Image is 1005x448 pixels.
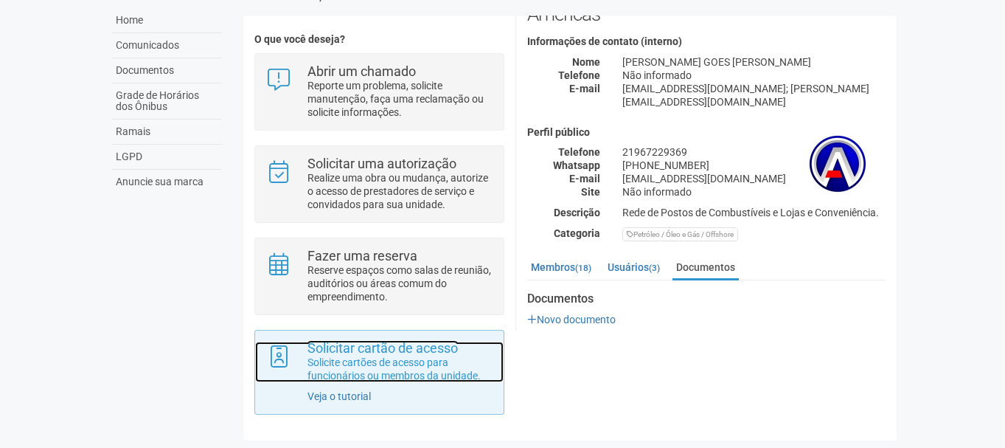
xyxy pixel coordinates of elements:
a: Novo documento [527,314,616,325]
div: [PERSON_NAME] GOES [PERSON_NAME] [611,55,897,69]
div: Não informado [611,185,897,199]
h4: Informações de contato (interno) [527,36,886,47]
strong: Site [581,186,600,198]
div: [PHONE_NUMBER] [611,159,897,172]
p: Reporte um problema, solicite manutenção, faça uma reclamação ou solicite informações. [307,79,493,119]
div: Rede de Postos de Combustíveis e Lojas e Conveniência. [611,206,897,219]
a: Membros(18) [527,256,595,278]
div: [EMAIL_ADDRESS][DOMAIN_NAME]; [PERSON_NAME][EMAIL_ADDRESS][DOMAIN_NAME] [611,82,897,108]
a: LGPD [112,145,221,170]
a: Solicitar uma autorização Realize uma obra ou mudança, autorize o acesso de prestadores de serviç... [266,157,493,211]
div: Petróleo / Óleo e Gás / Offshore [622,227,738,241]
strong: Fazer uma reserva [307,248,417,263]
h4: Perfil público [527,127,886,138]
a: Documentos [672,256,739,280]
a: Anuncie sua marca [112,170,221,194]
a: Solicitar cartão de acesso Solicite cartões de acesso para funcionários ou membros da unidade. [266,342,493,382]
a: Documentos [112,58,221,83]
strong: E-mail [569,83,600,94]
div: [EMAIL_ADDRESS][DOMAIN_NAME] [611,172,897,185]
strong: Solicitar cartão de acesso [307,340,458,356]
p: Solicite cartões de acesso para funcionários ou membros da unidade. [307,356,493,382]
strong: Documentos [527,292,886,306]
strong: Telefone [558,146,600,158]
div: 21967229369 [611,145,897,159]
strong: E-mail [569,173,600,185]
a: Usuários(3) [604,256,664,278]
p: Reserve espaços como salas de reunião, auditórios ou áreas comum do empreendimento. [307,263,493,303]
small: (18) [575,263,591,273]
strong: Abrir um chamado [307,63,416,79]
a: Fazer uma reserva Reserve espaços como salas de reunião, auditórios ou áreas comum do empreendime... [266,249,493,303]
a: Comunicados [112,33,221,58]
a: Abrir um chamado Reporte um problema, solicite manutenção, faça uma reclamação ou solicite inform... [266,65,493,119]
strong: Descrição [554,207,600,218]
small: (3) [649,263,660,273]
h4: O que você deseja? [254,34,504,45]
strong: Solicitar uma autorização [307,156,456,171]
strong: Whatsapp [553,159,600,171]
a: Home [112,8,221,33]
strong: Categoria [554,227,600,239]
a: Ramais [112,120,221,145]
a: Veja o tutorial [307,390,371,402]
img: business.png [801,127,874,201]
strong: Telefone [558,69,600,81]
strong: Nome [572,56,600,68]
div: Não informado [611,69,897,82]
a: Grade de Horários dos Ônibus [112,83,221,120]
p: Realize uma obra ou mudança, autorize o acesso de prestadores de serviço e convidados para sua un... [307,171,493,211]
